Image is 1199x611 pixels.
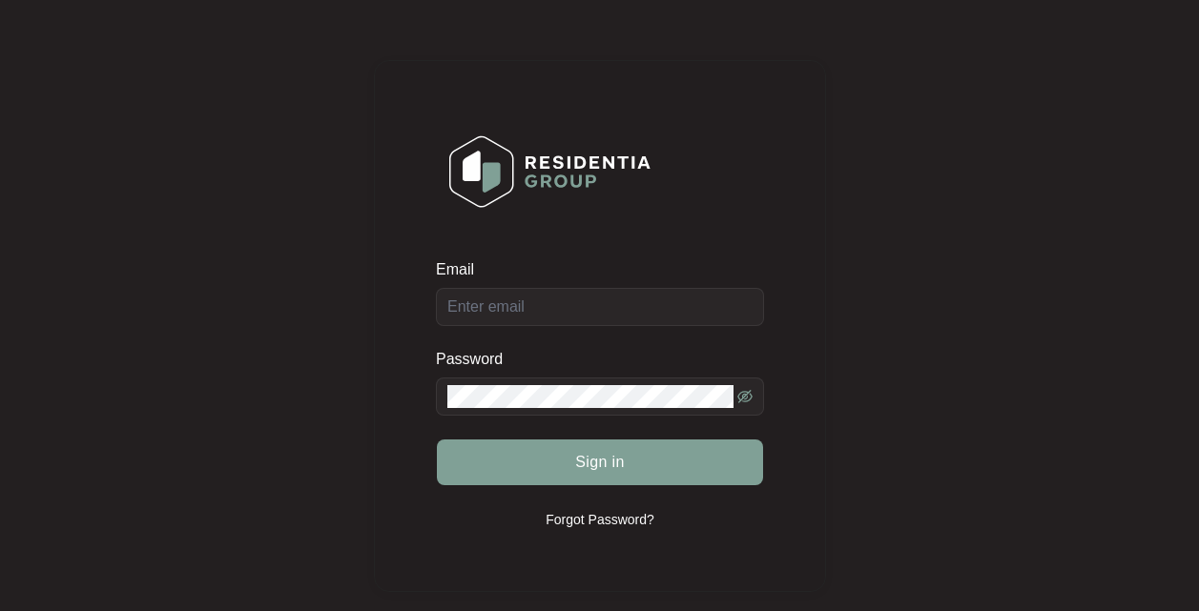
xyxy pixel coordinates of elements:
button: Sign in [437,439,763,485]
label: Password [436,350,517,369]
input: Password [447,385,734,408]
label: Email [436,260,487,279]
input: Email [436,288,764,326]
span: eye-invisible [737,389,753,404]
span: Sign in [575,451,625,474]
img: Login Logo [437,123,663,220]
p: Forgot Password? [546,510,654,529]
